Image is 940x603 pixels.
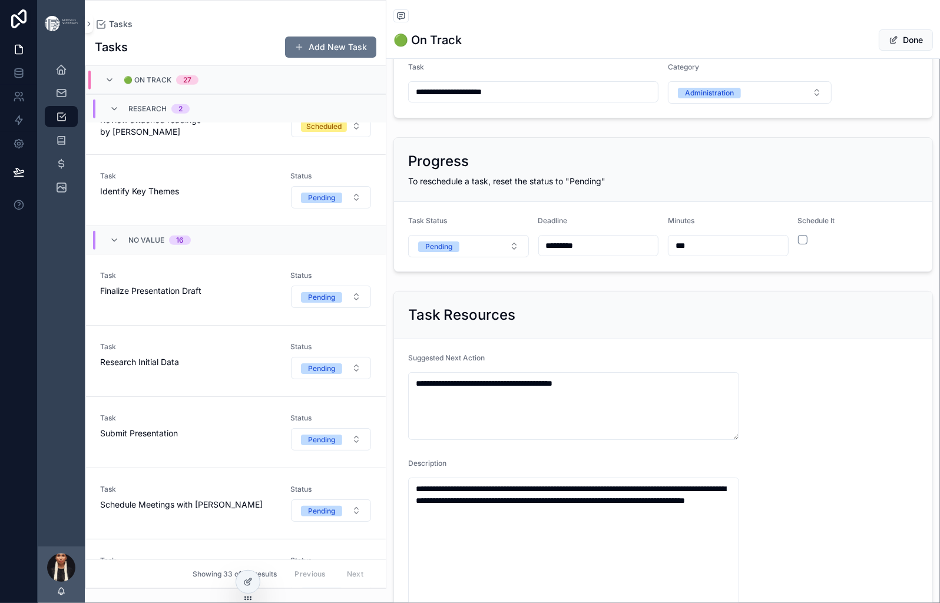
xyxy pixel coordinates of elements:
[291,499,371,522] button: Select Button
[538,216,568,225] span: Deadline
[86,468,386,539] a: TaskSchedule Meetings with [PERSON_NAME]StatusSelect Button
[425,241,452,252] div: Pending
[86,254,386,325] a: TaskFinalize Presentation DraftStatusSelect Button
[879,29,933,51] button: Done
[291,115,371,137] button: Select Button
[176,236,184,245] div: 16
[178,104,183,114] div: 2
[100,114,276,138] span: Review attached readings by [PERSON_NAME]
[100,499,276,511] span: Schedule Meetings with [PERSON_NAME]
[408,235,529,257] button: Select Button
[100,556,276,565] span: Task
[308,506,335,516] div: Pending
[668,81,832,104] button: Select Button
[290,485,372,494] span: Status
[109,18,133,30] span: Tasks
[290,556,372,565] span: Status
[308,193,335,203] div: Pending
[128,104,167,114] span: Research
[86,325,386,396] a: TaskResearch Initial DataStatusSelect Button
[100,185,276,197] span: Identify Key Themes
[290,413,372,423] span: Status
[668,216,694,225] span: Minutes
[798,216,835,225] span: Schedule It
[183,75,191,85] div: 27
[291,186,371,208] button: Select Button
[100,285,276,297] span: Finalize Presentation Draft
[685,88,734,98] div: Administration
[124,75,171,85] span: 🟢 On Track
[393,32,462,48] h1: 🟢 On Track
[290,171,372,181] span: Status
[100,271,276,280] span: Task
[100,413,276,423] span: Task
[408,176,605,186] span: To reschedule a task, reset the status to "Pending"
[408,216,447,225] span: Task Status
[285,37,376,58] button: Add New Task
[95,18,133,30] a: Tasks
[290,271,372,280] span: Status
[100,342,276,352] span: Task
[408,306,515,324] h2: Task Resources
[100,428,276,439] span: Submit Presentation
[408,353,485,362] span: Suggested Next Action
[668,62,699,71] span: Category
[408,459,446,468] span: Description
[193,569,277,579] span: Showing 33 of 33 results
[291,428,371,450] button: Select Button
[100,485,276,494] span: Task
[100,356,276,368] span: Research Initial Data
[408,62,424,71] span: Task
[290,342,372,352] span: Status
[38,47,85,220] div: scrollable content
[306,121,342,132] div: Scheduled
[86,154,386,226] a: TaskIdentify Key ThemesStatusSelect Button
[291,357,371,379] button: Select Button
[86,396,386,468] a: TaskSubmit PresentationStatusSelect Button
[45,16,78,31] img: App logo
[128,236,164,245] span: No value
[100,171,276,181] span: Task
[308,435,335,445] div: Pending
[308,363,335,374] div: Pending
[308,292,335,303] div: Pending
[95,39,128,55] h1: Tasks
[408,152,469,171] h2: Progress
[291,286,371,308] button: Select Button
